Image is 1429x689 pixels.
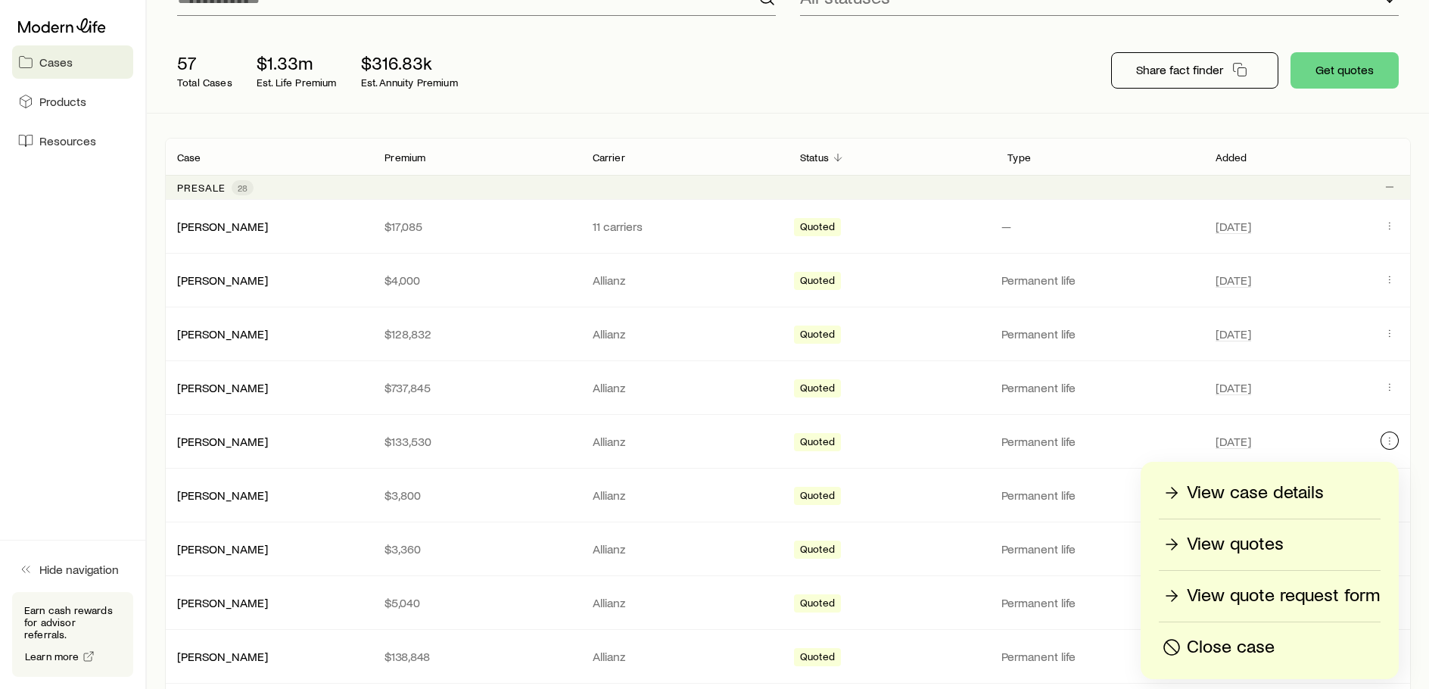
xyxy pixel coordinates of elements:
[1216,326,1251,341] span: [DATE]
[12,592,133,677] div: Earn cash rewards for advisor referrals.Learn more
[177,52,232,73] p: 57
[177,326,268,342] div: [PERSON_NAME]
[12,85,133,118] a: Products
[12,124,133,157] a: Resources
[593,434,776,449] p: Allianz
[1001,273,1197,288] p: Permanent life
[593,273,776,288] p: Allianz
[593,541,776,556] p: Allianz
[12,553,133,586] button: Hide navigation
[1001,380,1197,395] p: Permanent life
[384,273,568,288] p: $4,000
[1187,584,1380,608] p: View quote request form
[39,55,73,70] span: Cases
[361,52,458,73] p: $316.83k
[1159,634,1381,661] button: Close case
[177,649,268,665] div: [PERSON_NAME]
[384,219,568,234] p: $17,085
[1001,595,1197,610] p: Permanent life
[1216,151,1247,164] p: Added
[593,595,776,610] p: Allianz
[177,541,268,556] a: [PERSON_NAME]
[1159,583,1381,609] a: View quote request form
[177,273,268,288] div: [PERSON_NAME]
[177,273,268,287] a: [PERSON_NAME]
[39,562,119,577] span: Hide navigation
[1216,434,1251,449] span: [DATE]
[800,597,835,613] span: Quoted
[1216,380,1251,395] span: [DATE]
[593,326,776,341] p: Allianz
[1216,219,1251,234] span: [DATE]
[1187,635,1275,659] p: Close case
[1001,326,1197,341] p: Permanent life
[800,382,835,397] span: Quoted
[1216,273,1251,288] span: [DATE]
[177,151,201,164] p: Case
[384,649,568,664] p: $138,848
[1001,649,1197,664] p: Permanent life
[800,328,835,344] span: Quoted
[1290,52,1399,89] button: Get quotes
[39,133,96,148] span: Resources
[384,488,568,503] p: $3,800
[177,182,226,194] p: Presale
[1001,434,1197,449] p: Permanent life
[177,434,268,448] a: [PERSON_NAME]
[1001,541,1197,556] p: Permanent life
[177,380,268,396] div: [PERSON_NAME]
[24,604,121,641] p: Earn cash rewards for advisor referrals.
[593,488,776,503] p: Allianz
[39,94,86,109] span: Products
[1007,151,1031,164] p: Type
[257,76,337,89] p: Est. Life Premium
[1187,481,1324,505] p: View case details
[1001,219,1197,234] p: —
[593,380,776,395] p: Allianz
[384,326,568,341] p: $128,832
[177,219,268,235] div: [PERSON_NAME]
[177,380,268,394] a: [PERSON_NAME]
[593,649,776,664] p: Allianz
[177,595,268,611] div: [PERSON_NAME]
[800,543,835,559] span: Quoted
[1111,52,1278,89] button: Share fact finder
[384,541,568,556] p: $3,360
[177,488,268,503] div: [PERSON_NAME]
[361,76,458,89] p: Est. Annuity Premium
[177,434,268,450] div: [PERSON_NAME]
[177,326,268,341] a: [PERSON_NAME]
[593,219,776,234] p: 11 carriers
[1159,532,1381,558] a: View quotes
[384,434,568,449] p: $133,530
[800,489,835,505] span: Quoted
[1187,532,1284,556] p: View quotes
[800,650,835,666] span: Quoted
[177,76,232,89] p: Total Cases
[1136,62,1223,77] p: Share fact finder
[384,380,568,395] p: $737,845
[384,595,568,610] p: $5,040
[177,649,268,663] a: [PERSON_NAME]
[1159,480,1381,507] a: View case details
[800,435,835,451] span: Quoted
[177,595,268,609] a: [PERSON_NAME]
[800,151,829,164] p: Status
[257,52,337,73] p: $1.33m
[177,541,268,557] div: [PERSON_NAME]
[800,274,835,290] span: Quoted
[800,220,835,236] span: Quoted
[25,651,79,662] span: Learn more
[1001,488,1197,503] p: Permanent life
[12,45,133,79] a: Cases
[384,151,425,164] p: Premium
[593,151,625,164] p: Carrier
[177,219,268,233] a: [PERSON_NAME]
[177,488,268,502] a: [PERSON_NAME]
[238,182,248,194] span: 28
